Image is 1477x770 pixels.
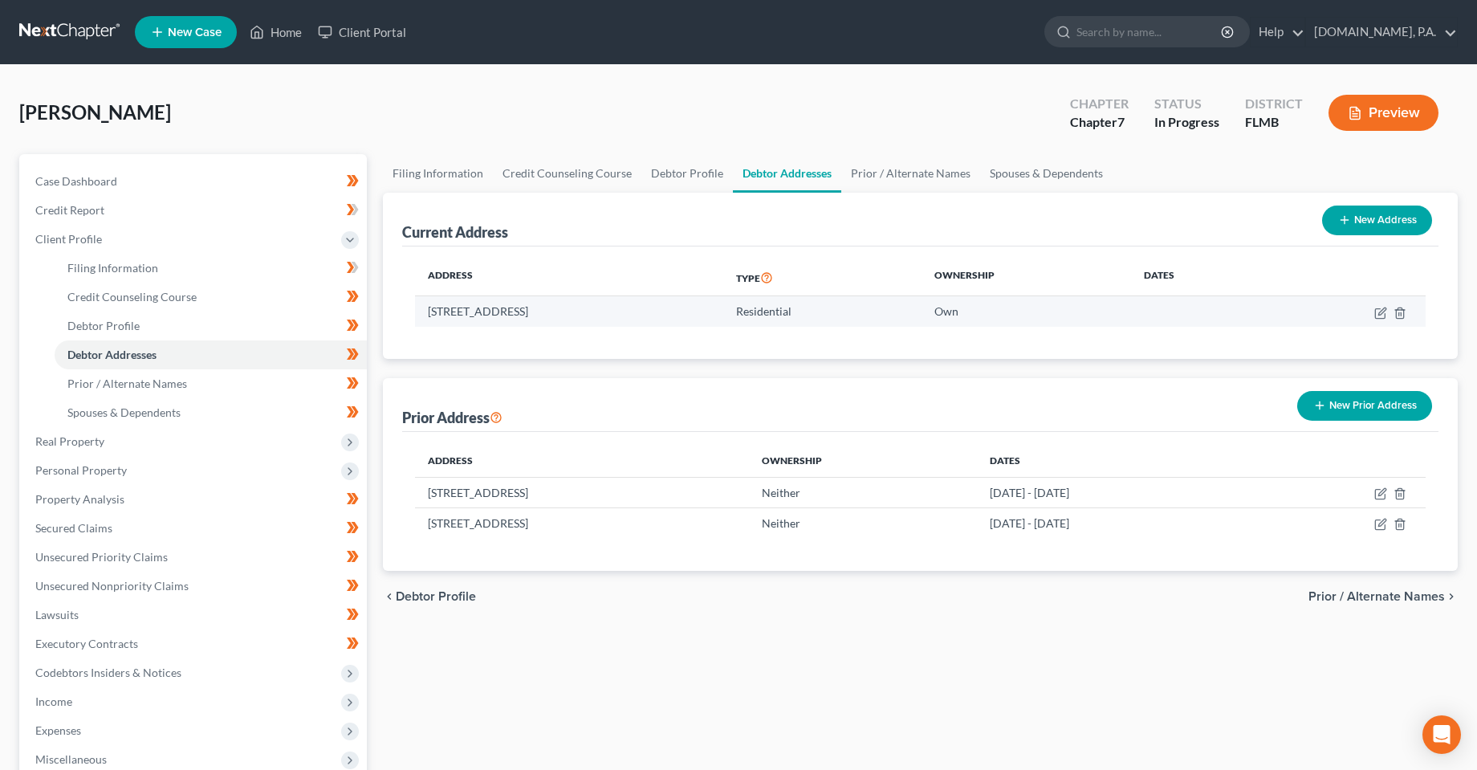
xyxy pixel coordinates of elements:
[67,405,181,419] span: Spouses & Dependents
[980,154,1113,193] a: Spouses & Dependents
[67,348,157,361] span: Debtor Addresses
[922,259,1132,296] th: Ownership
[415,445,749,477] th: Address
[19,100,171,124] span: [PERSON_NAME]
[242,18,310,47] a: Home
[1154,113,1219,132] div: In Progress
[35,203,104,217] span: Credit Report
[55,398,367,427] a: Spouses & Dependents
[22,514,367,543] a: Secured Claims
[1117,114,1125,129] span: 7
[1070,113,1129,132] div: Chapter
[55,340,367,369] a: Debtor Addresses
[22,629,367,658] a: Executory Contracts
[67,377,187,390] span: Prior / Alternate Names
[35,637,138,650] span: Executory Contracts
[1076,17,1223,47] input: Search by name...
[35,695,72,708] span: Income
[415,259,723,296] th: Address
[922,296,1132,327] td: Own
[723,296,922,327] td: Residential
[1422,715,1461,754] div: Open Intercom Messenger
[67,319,140,332] span: Debtor Profile
[35,521,112,535] span: Secured Claims
[733,154,841,193] a: Debtor Addresses
[1322,206,1432,235] button: New Address
[383,154,493,193] a: Filing Information
[1306,18,1457,47] a: [DOMAIN_NAME], P.A.
[55,254,367,283] a: Filing Information
[1245,113,1303,132] div: FLMB
[35,752,107,766] span: Miscellaneous
[55,283,367,312] a: Credit Counseling Course
[415,296,723,327] td: [STREET_ADDRESS]
[396,590,476,603] span: Debtor Profile
[35,463,127,477] span: Personal Property
[1251,18,1304,47] a: Help
[35,608,79,621] span: Lawsuits
[1308,590,1458,603] button: Prior / Alternate Names chevron_right
[977,477,1255,507] td: [DATE] - [DATE]
[22,601,367,629] a: Lawsuits
[55,369,367,398] a: Prior / Alternate Names
[35,492,124,506] span: Property Analysis
[35,232,102,246] span: Client Profile
[67,261,158,275] span: Filing Information
[35,666,181,679] span: Codebtors Insiders & Notices
[977,508,1255,539] td: [DATE] - [DATE]
[22,167,367,196] a: Case Dashboard
[22,485,367,514] a: Property Analysis
[310,18,414,47] a: Client Portal
[723,259,922,296] th: Type
[402,408,503,427] div: Prior Address
[415,508,749,539] td: [STREET_ADDRESS]
[1445,590,1458,603] i: chevron_right
[749,477,977,507] td: Neither
[841,154,980,193] a: Prior / Alternate Names
[1308,590,1445,603] span: Prior / Alternate Names
[22,572,367,601] a: Unsecured Nonpriority Claims
[641,154,733,193] a: Debtor Profile
[35,434,104,448] span: Real Property
[67,290,197,304] span: Credit Counseling Course
[1131,259,1268,296] th: Dates
[35,174,117,188] span: Case Dashboard
[22,196,367,225] a: Credit Report
[402,222,508,242] div: Current Address
[35,579,189,593] span: Unsecured Nonpriority Claims
[1297,391,1432,421] button: New Prior Address
[415,477,749,507] td: [STREET_ADDRESS]
[749,508,977,539] td: Neither
[1154,95,1219,113] div: Status
[55,312,367,340] a: Debtor Profile
[1245,95,1303,113] div: District
[22,543,367,572] a: Unsecured Priority Claims
[35,723,81,737] span: Expenses
[749,445,977,477] th: Ownership
[383,590,476,603] button: chevron_left Debtor Profile
[35,550,168,564] span: Unsecured Priority Claims
[977,445,1255,477] th: Dates
[168,26,222,39] span: New Case
[1328,95,1438,131] button: Preview
[383,590,396,603] i: chevron_left
[493,154,641,193] a: Credit Counseling Course
[1070,95,1129,113] div: Chapter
